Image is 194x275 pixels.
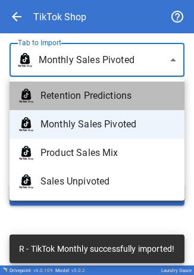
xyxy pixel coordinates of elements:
span: Product Sales Mix [40,146,175,160]
img: brand icon not found [19,89,33,103]
div: R - TikTok Monthly successfully imported! [19,238,174,260]
img: brand icon not found [19,174,33,189]
img: brand icon not found [19,117,33,132]
span: Sales Unpivoted [40,174,175,189]
span: Monthly Sales Pivoted [40,117,175,132]
img: brand icon not found [19,146,33,160]
span: Retention Predictions [40,89,175,103]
